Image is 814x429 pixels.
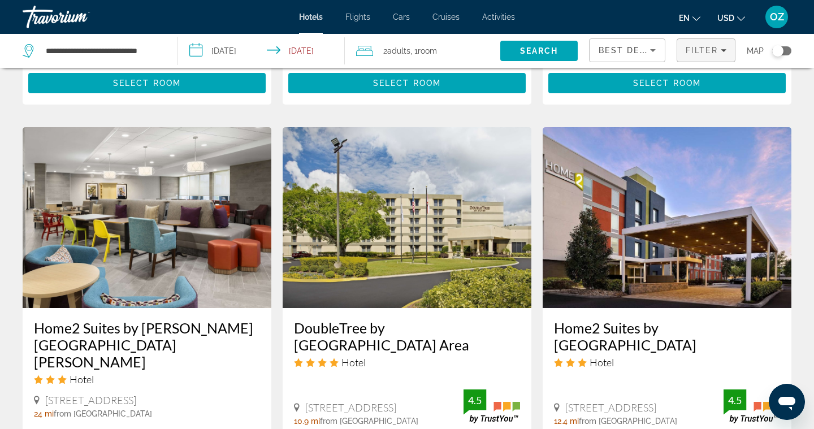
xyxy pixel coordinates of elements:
[341,356,366,369] span: Hotel
[320,417,418,426] span: from [GEOGRAPHIC_DATA]
[418,46,437,55] span: Room
[554,356,780,369] div: 3 star Hotel
[770,11,784,23] span: OZ
[762,5,791,29] button: User Menu
[305,401,396,414] span: [STREET_ADDRESS]
[764,46,791,56] button: Toggle map
[724,393,746,407] div: 4.5
[633,79,701,88] span: Select Room
[23,127,271,308] img: Home2 Suites by Hilton Orlando South Davenport
[520,46,558,55] span: Search
[70,373,94,385] span: Hotel
[554,319,780,353] a: Home2 Suites by [GEOGRAPHIC_DATA]
[599,46,657,55] span: Best Deals
[686,46,718,55] span: Filter
[393,12,410,21] a: Cars
[482,12,515,21] a: Activities
[554,417,579,426] span: 12.4 mi
[679,14,690,23] span: en
[432,12,460,21] a: Cruises
[579,417,677,426] span: from [GEOGRAPHIC_DATA]
[383,43,410,59] span: 2
[464,393,486,407] div: 4.5
[45,42,161,59] input: Search hotel destination
[410,43,437,59] span: , 1
[299,12,323,21] a: Hotels
[294,319,520,353] a: DoubleTree by [GEOGRAPHIC_DATA] Area
[548,75,786,88] a: Select Room
[28,73,266,93] button: Select Room
[288,73,526,93] button: Select Room
[724,389,780,423] img: TrustYou guest rating badge
[543,127,791,308] img: Home2 Suites by Hilton Orlando International Drive South FL
[283,127,531,308] img: DoubleTree by Hilton Hotel Orlando East UCF Area
[769,384,805,420] iframe: Кнопка запуска окна обмена сообщениями
[345,34,500,68] button: Travelers: 2 adults, 0 children
[45,394,136,406] span: [STREET_ADDRESS]
[677,38,735,62] button: Filters
[34,373,260,385] div: 3 star Hotel
[34,409,54,418] span: 24 mi
[345,12,370,21] a: Flights
[717,10,745,26] button: Change currency
[599,44,656,57] mat-select: Sort by
[679,10,700,26] button: Change language
[500,41,578,61] button: Search
[717,14,734,23] span: USD
[288,75,526,88] a: Select Room
[387,46,410,55] span: Adults
[373,79,441,88] span: Select Room
[590,356,614,369] span: Hotel
[54,409,152,418] span: from [GEOGRAPHIC_DATA]
[178,34,345,68] button: Select check in and out date
[113,79,181,88] span: Select Room
[294,356,520,369] div: 4 star Hotel
[548,73,786,93] button: Select Room
[565,401,656,414] span: [STREET_ADDRESS]
[34,319,260,370] a: Home2 Suites by [PERSON_NAME][GEOGRAPHIC_DATA][PERSON_NAME]
[464,389,520,423] img: TrustYou guest rating badge
[28,75,266,88] a: Select Room
[747,43,764,59] span: Map
[23,2,136,32] a: Travorium
[294,417,320,426] span: 10.9 mi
